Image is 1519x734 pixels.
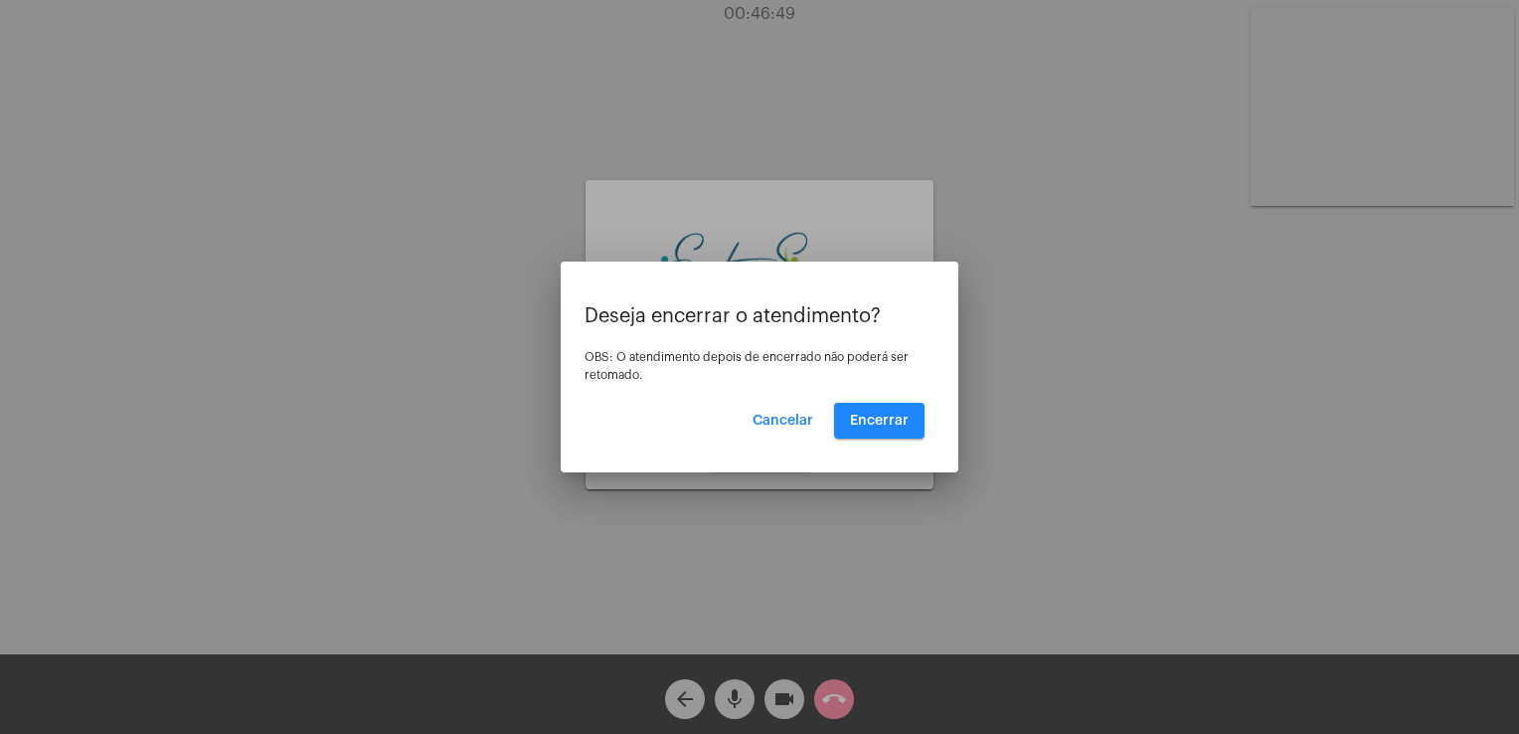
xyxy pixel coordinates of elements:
[834,403,925,439] button: Encerrar
[585,351,909,381] span: OBS: O atendimento depois de encerrado não poderá ser retomado.
[850,414,909,428] span: Encerrar
[753,414,813,428] span: Cancelar
[585,305,934,327] p: Deseja encerrar o atendimento?
[737,403,829,439] button: Cancelar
